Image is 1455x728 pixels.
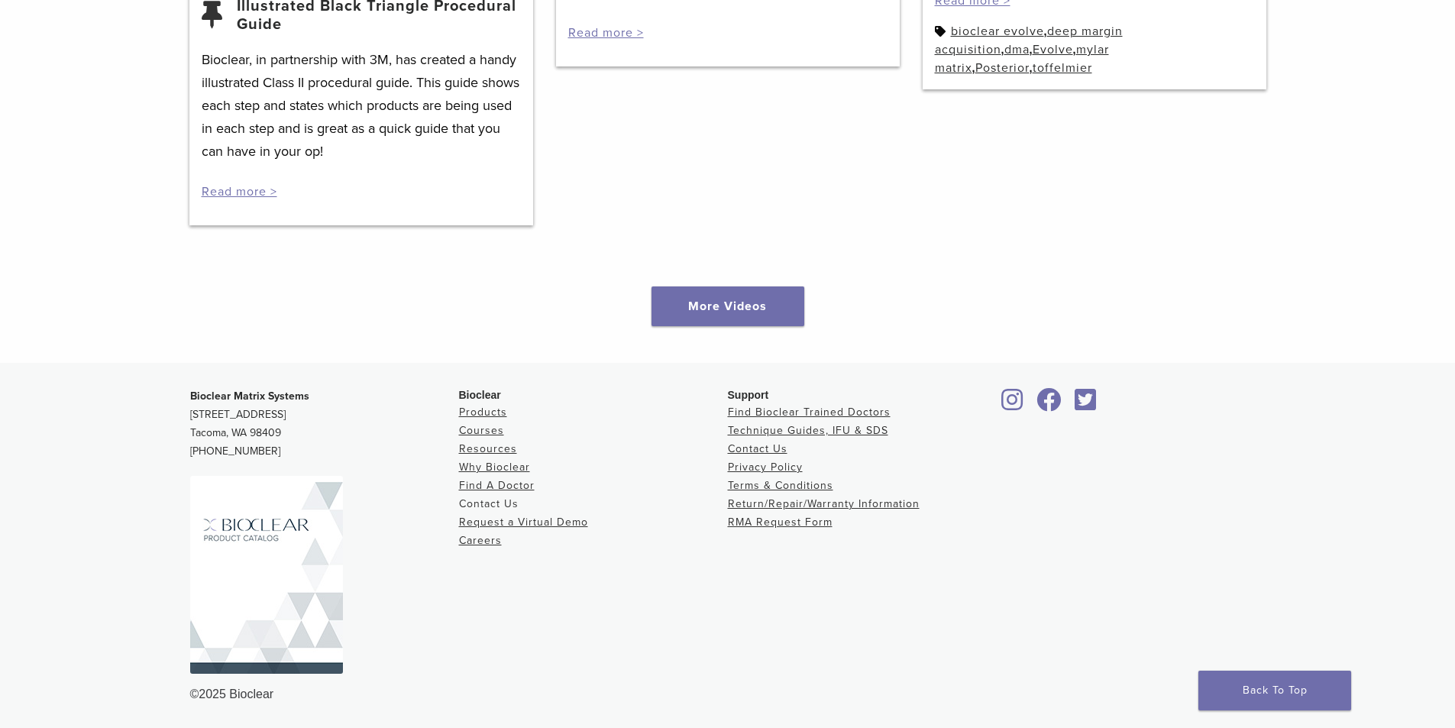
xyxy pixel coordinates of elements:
[459,424,504,437] a: Courses
[997,397,1029,413] a: Bioclear
[202,184,277,199] a: Read more >
[951,24,1044,39] a: bioclear evolve
[728,516,833,529] a: RMA Request Form
[190,387,459,461] p: [STREET_ADDRESS] Tacoma, WA 98409 [PHONE_NUMBER]
[728,497,920,510] a: Return/Repair/Warranty Information
[1032,397,1067,413] a: Bioclear
[728,461,803,474] a: Privacy Policy
[975,60,1030,76] a: Posterior
[1033,42,1073,57] a: Evolve
[652,286,804,326] a: More Videos
[202,48,521,163] p: Bioclear, in partnership with 3M, has created a handy illustrated Class II procedural guide. This...
[459,461,530,474] a: Why Bioclear
[728,479,833,492] a: Terms & Conditions
[459,479,535,492] a: Find A Doctor
[459,442,517,455] a: Resources
[459,534,502,547] a: Careers
[568,25,644,40] a: Read more >
[459,406,507,419] a: Products
[1070,397,1102,413] a: Bioclear
[190,476,343,674] img: Bioclear
[935,24,1123,57] a: deep margin acquisition
[728,389,769,401] span: Support
[459,497,519,510] a: Contact Us
[190,390,309,403] strong: Bioclear Matrix Systems
[190,685,1266,704] div: ©2025 Bioclear
[935,22,1254,77] div: , , , , , ,
[1198,671,1351,710] a: Back To Top
[728,406,891,419] a: Find Bioclear Trained Doctors
[728,442,787,455] a: Contact Us
[459,389,501,401] span: Bioclear
[728,424,888,437] a: Technique Guides, IFU & SDS
[1004,42,1030,57] a: dma
[935,42,1109,76] a: mylar matrix
[1033,60,1092,76] a: toffelmier
[459,516,588,529] a: Request a Virtual Demo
